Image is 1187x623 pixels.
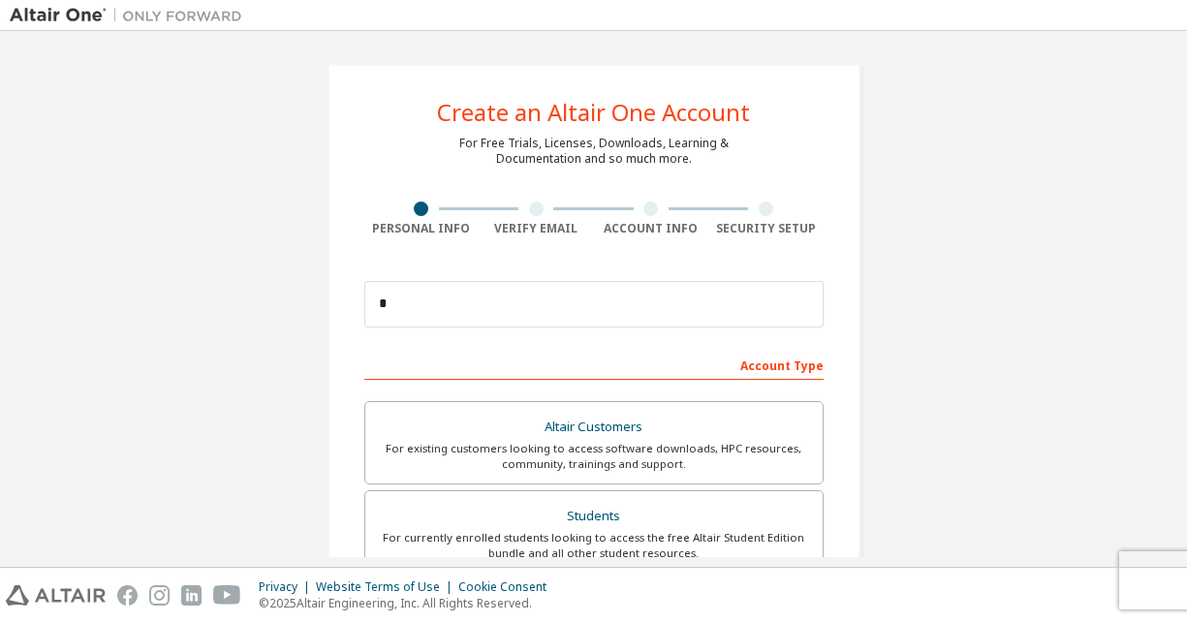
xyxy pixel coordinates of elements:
[479,221,594,236] div: Verify Email
[6,585,106,606] img: altair_logo.svg
[377,530,811,561] div: For currently enrolled students looking to access the free Altair Student Edition bundle and all ...
[459,136,729,167] div: For Free Trials, Licenses, Downloads, Learning & Documentation and so much more.
[117,585,138,606] img: facebook.svg
[377,503,811,530] div: Students
[708,221,824,236] div: Security Setup
[364,221,480,236] div: Personal Info
[10,6,252,25] img: Altair One
[149,585,170,606] img: instagram.svg
[181,585,202,606] img: linkedin.svg
[458,579,558,595] div: Cookie Consent
[377,414,811,441] div: Altair Customers
[259,595,558,611] p: © 2025 Altair Engineering, Inc. All Rights Reserved.
[594,221,709,236] div: Account Info
[377,441,811,472] div: For existing customers looking to access software downloads, HPC resources, community, trainings ...
[259,579,316,595] div: Privacy
[213,585,241,606] img: youtube.svg
[316,579,458,595] div: Website Terms of Use
[364,349,824,380] div: Account Type
[437,101,750,124] div: Create an Altair One Account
